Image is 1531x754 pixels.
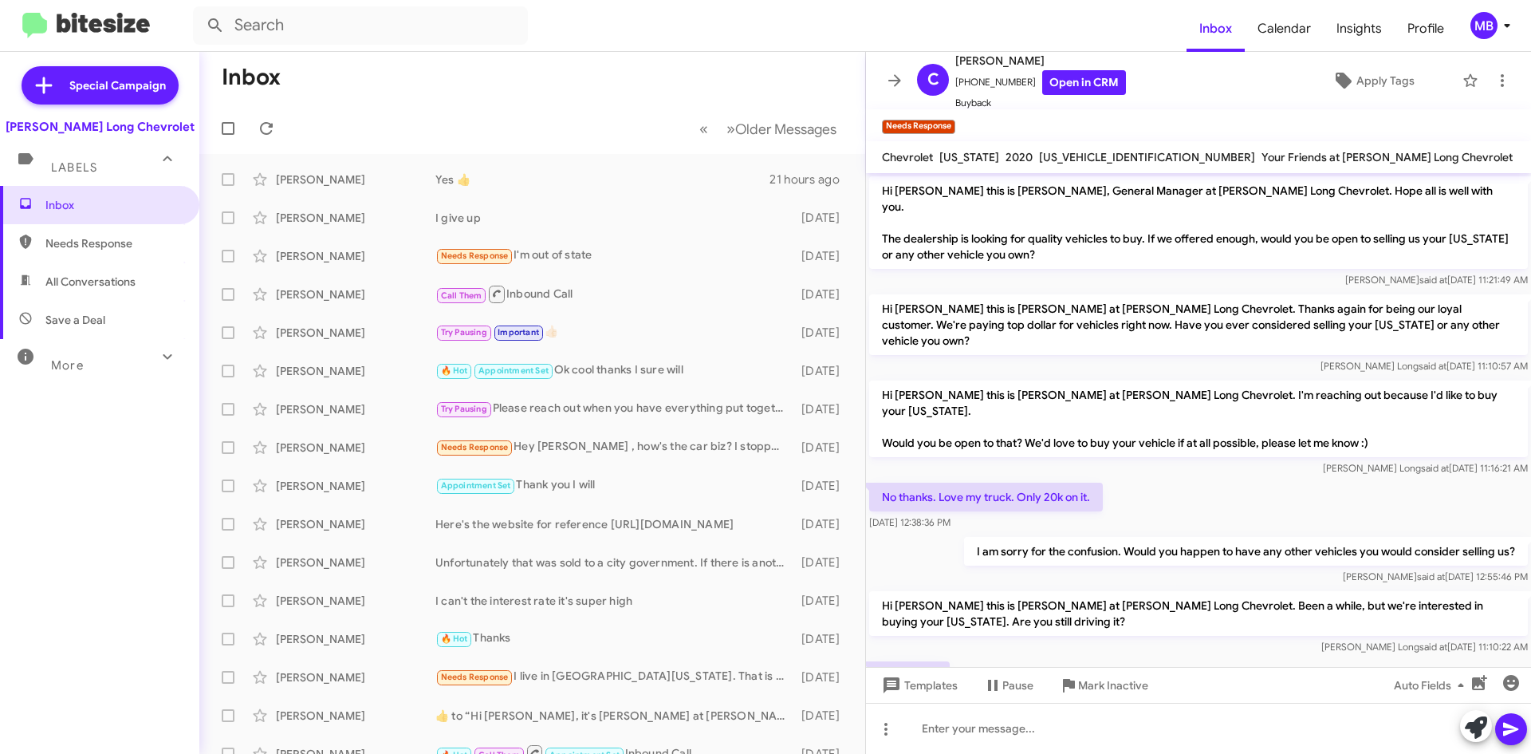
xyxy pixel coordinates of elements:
button: MB [1457,12,1513,39]
span: 2020 [1006,150,1033,164]
div: 21 hours ago [769,172,852,188]
div: [PERSON_NAME] [276,555,435,570]
div: [PERSON_NAME] [276,478,435,494]
span: Appointment Set [441,480,511,491]
span: 🔥 Hot [441,634,468,644]
span: Try Pausing [441,327,487,338]
span: said at [1419,641,1447,653]
button: Pause [970,671,1046,700]
button: Templates [866,671,970,700]
div: [PERSON_NAME] [276,363,435,379]
span: Labels [51,160,97,175]
input: Search [193,6,528,45]
div: [PERSON_NAME] [276,210,435,226]
span: Save a Deal [45,312,105,328]
div: [PERSON_NAME] Long Chevrolet [6,119,195,135]
span: Chevrolet [882,150,933,164]
a: Open in CRM [1042,70,1126,95]
p: Hi [PERSON_NAME] this is [PERSON_NAME] at [PERSON_NAME] Long Chevrolet. Thanks again for being ou... [869,294,1528,355]
span: Important [498,327,539,338]
a: Inbox [1187,6,1245,52]
span: [PERSON_NAME] [955,51,1126,70]
p: I am sorry for the confusion. Would you happen to have any other vehicles you would consider sell... [964,537,1528,566]
button: Auto Fields [1381,671,1483,700]
div: [DATE] [793,248,852,264]
span: Special Campaign [69,77,166,93]
div: [PERSON_NAME] [276,440,435,456]
div: [PERSON_NAME] [276,248,435,264]
span: [DATE] 12:38:36 PM [869,516,950,528]
span: C [927,67,939,93]
div: I live in [GEOGRAPHIC_DATA][US_STATE]. That is why I'm doing it on line [435,668,793,686]
span: Mark Inactive [1078,671,1148,700]
span: » [726,119,735,139]
div: [PERSON_NAME] [276,401,435,417]
span: All Conversations [45,274,136,290]
div: [PERSON_NAME] [276,631,435,647]
div: [PERSON_NAME] [276,516,435,532]
span: [US_VEHICLE_IDENTIFICATION_NUMBER] [1039,150,1255,164]
span: Templates [879,671,958,700]
div: Hey [PERSON_NAME] , how's the car biz? I stopped by to see [PERSON_NAME] or [PERSON_NAME] awhile ... [435,438,793,456]
span: Insights [1324,6,1395,52]
span: Try Pausing [441,404,487,414]
h1: Inbox [222,65,281,90]
div: [DATE] [793,669,852,685]
div: [DATE] [793,555,852,570]
span: [PERSON_NAME] Long [DATE] 11:10:22 AM [1321,641,1528,653]
div: [DATE] [793,286,852,302]
span: Inbox [45,197,181,213]
span: said at [1419,360,1446,372]
button: Previous [690,113,718,145]
p: Hi [PERSON_NAME] this is [PERSON_NAME], General Manager at [PERSON_NAME] Long Chevrolet. Hope all... [869,176,1528,269]
div: [PERSON_NAME] [276,669,435,685]
div: [DATE] [793,440,852,456]
span: Call Them [441,290,482,301]
div: Please reach out when you have everything put together! [435,400,793,418]
span: [US_STATE] [939,150,999,164]
div: [DATE] [793,363,852,379]
span: 🔥 Hot [441,365,468,376]
span: More [51,358,84,373]
span: Pause [1002,671,1033,700]
div: I can't the interest rate it's super high [435,593,793,609]
div: [PERSON_NAME] [276,593,435,609]
button: Mark Inactive [1046,671,1161,700]
div: [DATE] [793,593,852,609]
span: [PERSON_NAME] [DATE] 12:55:46 PM [1343,570,1528,582]
span: said at [1421,462,1449,474]
span: Needs Response [441,672,509,682]
p: Hi [PERSON_NAME] this is [PERSON_NAME] at [PERSON_NAME] Long Chevrolet. I'm reaching out because ... [869,381,1528,457]
div: [PERSON_NAME] [276,286,435,302]
div: Thank you I will [435,476,793,495]
span: [PERSON_NAME] Long [DATE] 11:16:21 AM [1323,462,1528,474]
a: Calendar [1245,6,1324,52]
div: Thanks [435,630,793,648]
div: [PERSON_NAME] [276,325,435,341]
span: « [699,119,708,139]
div: [DATE] [793,478,852,494]
div: ​👍​ to “ Hi [PERSON_NAME], it's [PERSON_NAME] at [PERSON_NAME] Long Chevrolet. I'm reaching out b... [435,708,793,724]
div: [DATE] [793,401,852,417]
p: Yes 👍 [869,661,950,690]
span: Older Messages [735,120,836,138]
div: Here's the website for reference [URL][DOMAIN_NAME] [435,516,793,532]
button: Next [717,113,846,145]
div: [DATE] [793,516,852,532]
a: Profile [1395,6,1457,52]
span: Apply Tags [1356,66,1415,95]
div: MB [1470,12,1498,39]
span: Needs Response [45,235,181,251]
div: [PERSON_NAME] [276,172,435,188]
div: [DATE] [793,210,852,226]
div: Yes 👍 [435,172,769,188]
div: Unfortunately that was sold to a city government. If there is another vehicle you would be intere... [435,555,793,570]
span: Your Friends at [PERSON_NAME] Long Chevrolet [1261,150,1513,164]
span: [PHONE_NUMBER] [955,70,1126,95]
nav: Page navigation example [691,113,846,145]
p: No thanks. Love my truck. Only 20k on it. [869,483,1103,511]
div: [PERSON_NAME] [276,708,435,724]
